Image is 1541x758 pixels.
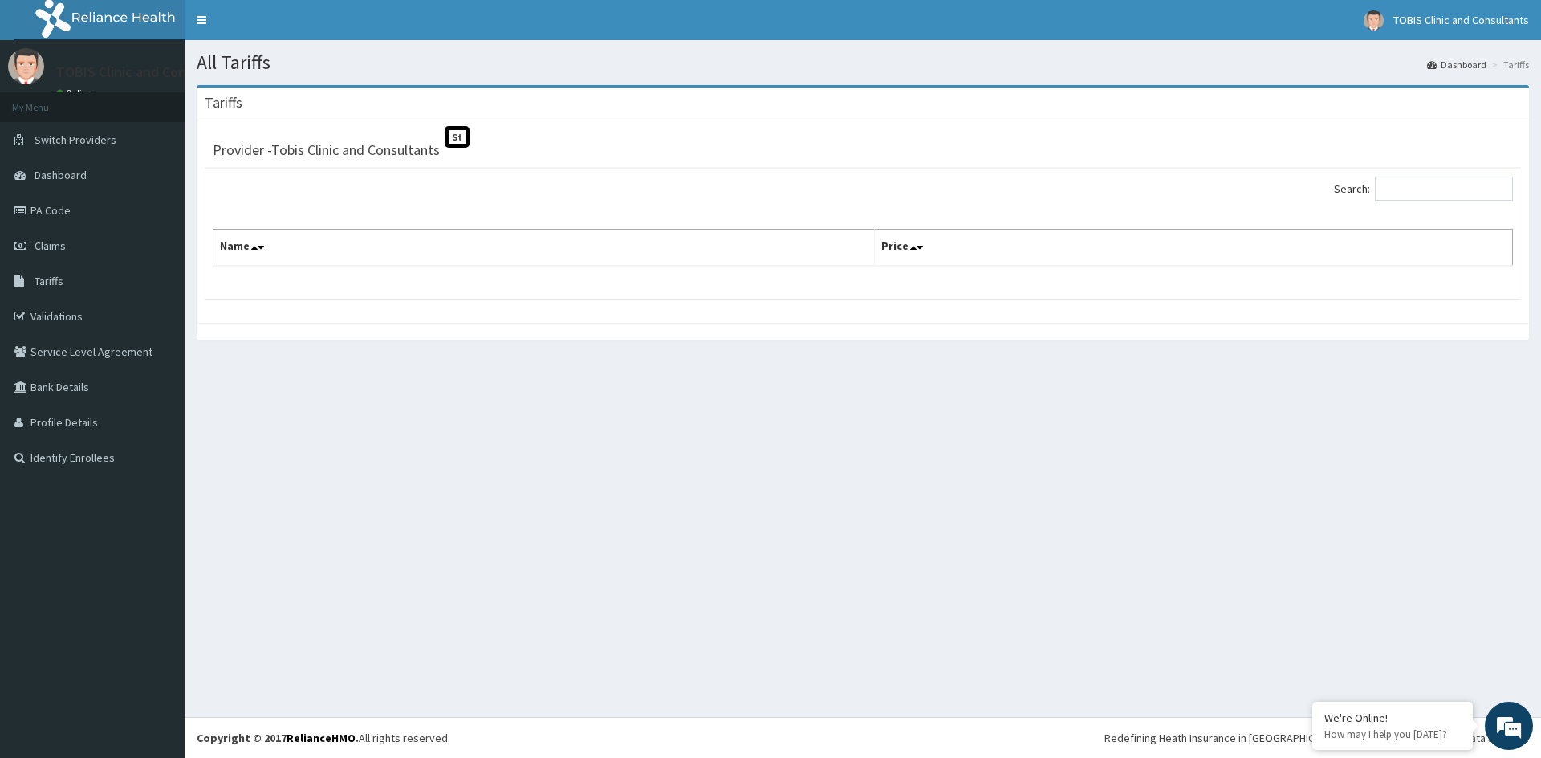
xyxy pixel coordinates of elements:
h3: Tariffs [205,96,242,110]
label: Search: [1334,177,1513,201]
footer: All rights reserved. [185,717,1541,758]
h1: All Tariffs [197,52,1529,73]
a: Online [56,88,95,99]
li: Tariffs [1488,58,1529,71]
span: Claims [35,238,66,253]
a: Dashboard [1427,58,1486,71]
img: User Image [8,48,44,84]
th: Price [875,230,1513,267]
h3: Provider - Tobis Clinic and Consultants [213,143,440,157]
a: RelianceHMO [287,731,356,745]
strong: Copyright © 2017 . [197,731,359,745]
span: Switch Providers [35,132,116,147]
th: Name [213,230,875,267]
span: St [445,126,470,148]
div: Redefining Heath Insurance in [GEOGRAPHIC_DATA] using Telemedicine and Data Science! [1104,730,1529,746]
div: We're Online! [1324,711,1461,725]
input: Search: [1375,177,1513,201]
p: How may I help you today? [1324,727,1461,741]
span: Dashboard [35,168,87,182]
img: User Image [1364,10,1384,31]
span: TOBIS Clinic and Consultants [1393,13,1529,27]
span: Tariffs [35,274,63,288]
p: TOBIS Clinic and Consultants [56,65,238,79]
